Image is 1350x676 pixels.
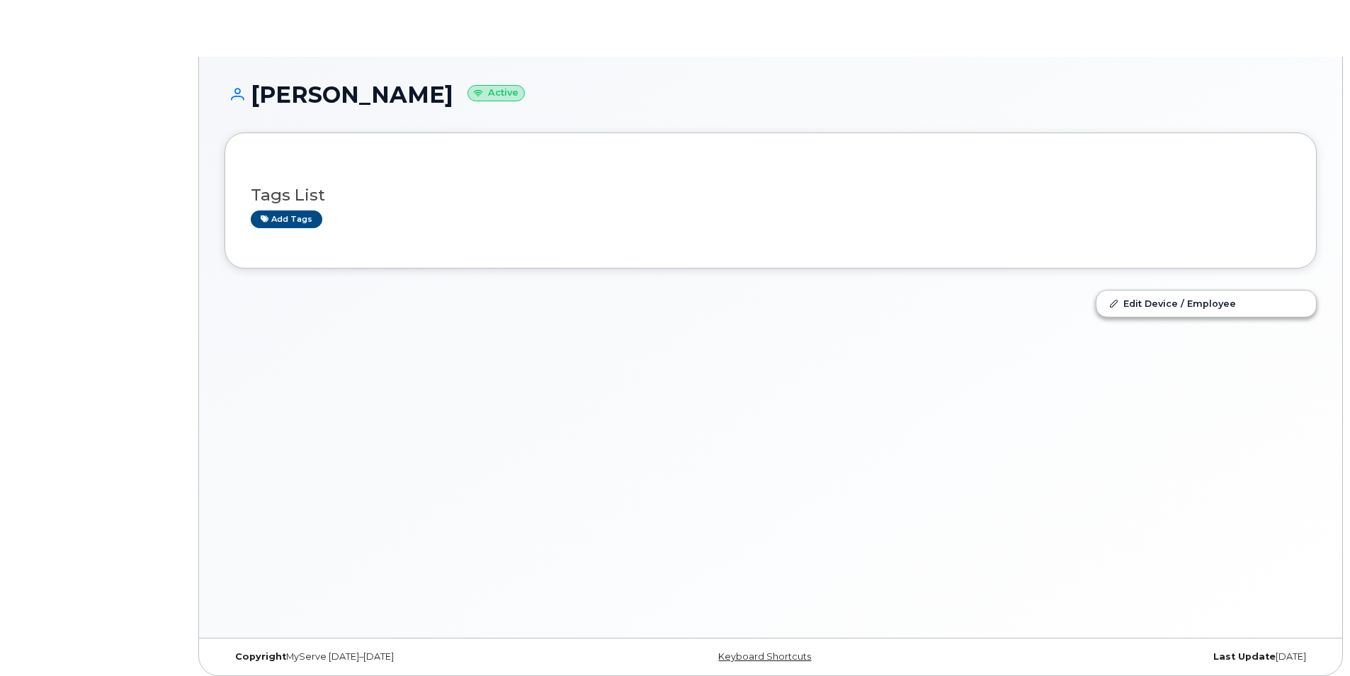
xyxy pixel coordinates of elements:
[1213,651,1276,662] strong: Last Update
[235,651,286,662] strong: Copyright
[225,651,589,663] div: MyServe [DATE]–[DATE]
[225,82,1317,107] h1: [PERSON_NAME]
[251,210,322,228] a: Add tags
[953,651,1317,663] div: [DATE]
[1096,291,1316,316] a: Edit Device / Employee
[718,651,811,662] a: Keyboard Shortcuts
[467,85,525,101] small: Active
[251,186,1291,204] h3: Tags List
